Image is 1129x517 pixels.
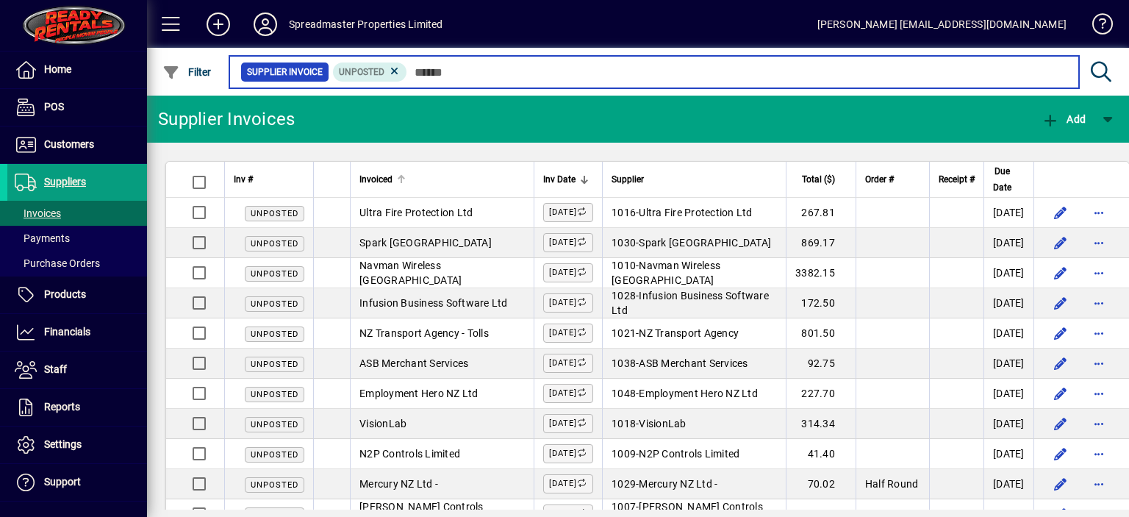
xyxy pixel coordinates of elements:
span: Products [44,288,86,300]
span: 1018 [612,418,636,429]
label: [DATE] [543,203,593,222]
td: [DATE] [983,439,1033,469]
a: Home [7,51,147,88]
span: Infusion Business Software Ltd [359,297,508,309]
button: More options [1087,201,1111,224]
div: Supplier [612,171,777,188]
span: Ultra Fire Protection Ltd [359,207,473,218]
span: N2P Controls Limited [639,448,739,460]
label: [DATE] [543,324,593,343]
label: [DATE] [543,384,593,403]
a: Payments [7,226,147,251]
span: 1007 [612,501,636,513]
div: Invoiced [359,171,525,188]
td: 314.34 [786,409,856,439]
button: Edit [1049,261,1072,285]
span: NZ Transport Agency [639,327,739,339]
span: Unposted [251,360,298,369]
td: 70.02 [786,469,856,499]
button: More options [1087,231,1111,254]
label: [DATE] [543,414,593,433]
button: More options [1087,291,1111,315]
td: 92.75 [786,349,856,379]
label: [DATE] [543,474,593,493]
button: More options [1087,442,1111,466]
td: - [602,318,786,349]
button: Edit [1049,291,1072,315]
td: [DATE] [983,198,1033,228]
td: - [602,349,786,379]
span: 1009 [612,448,636,460]
a: Products [7,277,147,313]
span: ASB Merchant Services [359,357,468,369]
td: 869.17 [786,228,856,258]
span: 1016 [612,207,636,218]
span: Suppliers [44,176,86,188]
span: ASB Merchant Services [639,357,748,369]
button: Edit [1049,321,1072,345]
span: Spark [GEOGRAPHIC_DATA] [639,237,771,249]
div: Supplier Invoices [158,107,295,131]
span: POS [44,101,64,113]
span: Unposted [251,480,298,490]
span: VisionLab [359,418,406,429]
button: Add [195,11,242,38]
span: Reports [44,401,80,413]
span: 1028 [612,290,636,302]
td: [DATE] [983,469,1033,499]
span: 1030 [612,237,636,249]
a: Customers [7,126,147,163]
a: Invoices [7,201,147,226]
button: More options [1087,412,1111,435]
mat-chip: Invoice Status: Unposted [333,63,407,82]
button: More options [1087,261,1111,285]
span: Settings [44,438,82,450]
span: Navman Wireless [GEOGRAPHIC_DATA] [612,260,720,286]
span: Unposted [251,390,298,399]
span: Unposted [251,420,298,429]
span: 1010 [612,260,636,271]
a: Purchase Orders [7,251,147,276]
td: - [602,198,786,228]
td: - [602,439,786,469]
button: Profile [242,11,289,38]
a: Knowledge Base [1081,3,1111,51]
td: - [602,469,786,499]
td: 3382.15 [786,258,856,288]
a: Support [7,464,147,501]
span: Unposted [251,450,298,460]
span: Employment Hero NZ Ltd [639,388,758,399]
label: [DATE] [543,263,593,282]
td: 801.50 [786,318,856,349]
button: Edit [1049,412,1072,435]
td: 267.81 [786,198,856,228]
td: - [602,228,786,258]
span: Invoiced [359,171,393,188]
span: Unposted [251,209,298,218]
span: Order # [865,171,894,188]
td: [DATE] [983,349,1033,379]
button: Edit [1049,201,1072,224]
label: [DATE] [543,354,593,373]
span: Payments [15,232,70,244]
td: - [602,258,786,288]
span: Unposted [339,67,384,77]
a: Reports [7,389,147,426]
button: Filter [159,59,215,85]
div: [PERSON_NAME] [EMAIL_ADDRESS][DOMAIN_NAME] [817,13,1067,36]
a: Financials [7,314,147,351]
span: Invoices [15,207,61,219]
td: 41.40 [786,439,856,469]
div: Total ($) [795,171,848,188]
a: Staff [7,352,147,388]
div: Spreadmaster Properties Limited [289,13,442,36]
span: Inv Date [543,171,576,188]
td: - [602,379,786,409]
td: 227.70 [786,379,856,409]
span: Unposted [251,299,298,309]
label: [DATE] [543,444,593,463]
span: Filter [162,66,212,78]
span: Support [44,476,81,488]
td: 172.50 [786,288,856,318]
td: - [602,288,786,318]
